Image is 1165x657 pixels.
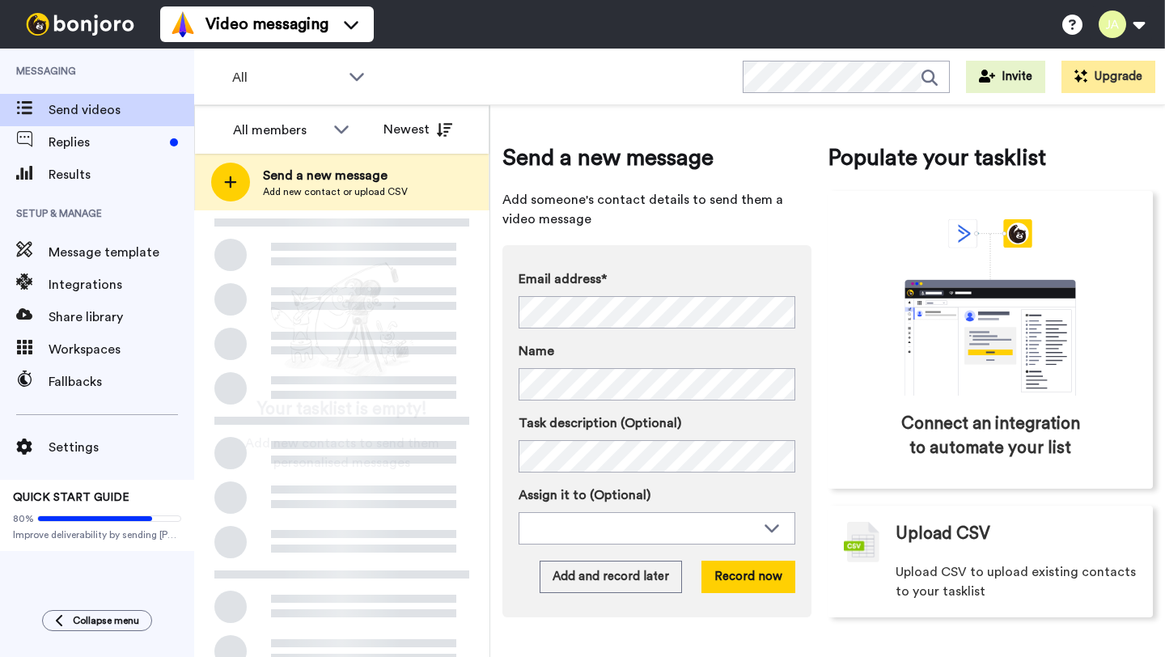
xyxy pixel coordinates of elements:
[232,68,341,87] span: All
[49,340,194,359] span: Workspaces
[519,341,554,361] span: Name
[519,269,795,289] label: Email address*
[170,11,196,37] img: vm-color.svg
[261,256,423,385] img: ready-set-action.png
[49,438,194,457] span: Settings
[263,185,408,198] span: Add new contact or upload CSV
[869,219,1112,396] div: animation
[519,485,795,505] label: Assign it to (Optional)
[540,561,682,593] button: Add and record later
[42,610,152,631] button: Collapse menu
[205,13,328,36] span: Video messaging
[371,113,464,146] button: Newest
[13,512,34,525] span: 80%
[257,397,427,422] span: Your tasklist is empty!
[519,413,795,433] label: Task description (Optional)
[896,522,990,546] span: Upload CSV
[49,275,194,295] span: Integrations
[966,61,1045,93] button: Invite
[844,522,879,562] img: csv-grey.png
[1061,61,1155,93] button: Upgrade
[49,165,194,184] span: Results
[233,121,325,140] div: All members
[13,492,129,503] span: QUICK START GUIDE
[49,372,194,392] span: Fallbacks
[828,142,1153,174] span: Populate your tasklist
[701,561,795,593] button: Record now
[19,13,141,36] img: bj-logo-header-white.svg
[49,133,163,152] span: Replies
[896,562,1137,601] span: Upload CSV to upload existing contacts to your tasklist
[502,190,811,229] span: Add someone's contact details to send them a video message
[896,412,1084,460] span: Connect an integration to automate your list
[13,528,181,541] span: Improve deliverability by sending [PERSON_NAME]’s from your own email
[502,142,811,174] span: Send a new message
[49,243,194,262] span: Message template
[49,100,194,120] span: Send videos
[263,166,408,185] span: Send a new message
[218,434,465,473] span: Add new contacts to send them personalised messages
[73,614,139,627] span: Collapse menu
[49,307,194,327] span: Share library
